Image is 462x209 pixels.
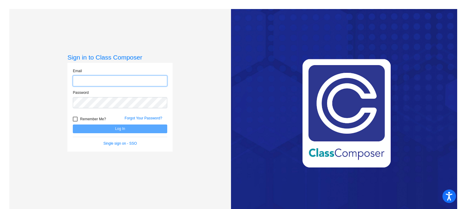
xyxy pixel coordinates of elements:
[73,124,167,133] button: Log In
[73,68,82,74] label: Email
[103,141,137,146] a: Single sign on - SSO
[67,54,173,61] h3: Sign in to Class Composer
[125,116,162,120] a: Forgot Your Password?
[80,115,106,123] span: Remember Me?
[73,90,89,95] label: Password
